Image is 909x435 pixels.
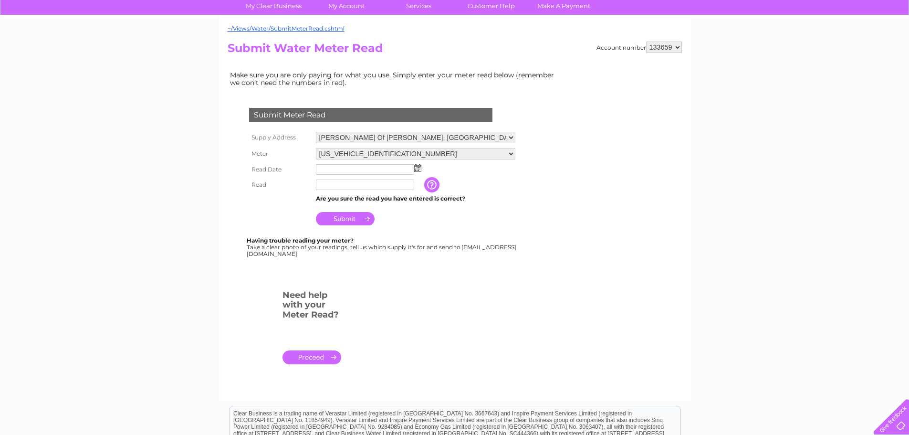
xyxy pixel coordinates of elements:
a: ~/Views/Water/SubmitMeterRead.cshtml [228,25,345,32]
div: Submit Meter Read [249,108,492,122]
img: ... [414,164,421,172]
th: Meter [247,146,313,162]
a: Contact [846,41,869,48]
h3: Need help with your Meter Read? [282,288,341,325]
td: Are you sure the read you have entered is correct? [313,192,518,205]
div: Account number [596,42,682,53]
a: . [282,350,341,364]
th: Supply Address [247,129,313,146]
th: Read [247,177,313,192]
h2: Submit Water Meter Read [228,42,682,60]
a: Blog [826,41,840,48]
div: Take a clear photo of your readings, tell us which supply it's for and send to [EMAIL_ADDRESS][DO... [247,237,518,257]
img: logo.png [32,25,81,54]
a: Telecoms [792,41,820,48]
a: Water [741,41,759,48]
a: Energy [765,41,786,48]
input: Information [424,177,441,192]
input: Submit [316,212,375,225]
a: 0333 014 3131 [729,5,795,17]
b: Having trouble reading your meter? [247,237,354,244]
th: Read Date [247,162,313,177]
td: Make sure you are only paying for what you use. Simply enter your meter read below (remember we d... [228,69,562,89]
div: Clear Business is a trading name of Verastar Limited (registered in [GEOGRAPHIC_DATA] No. 3667643... [230,5,680,46]
a: Log out [878,41,900,48]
